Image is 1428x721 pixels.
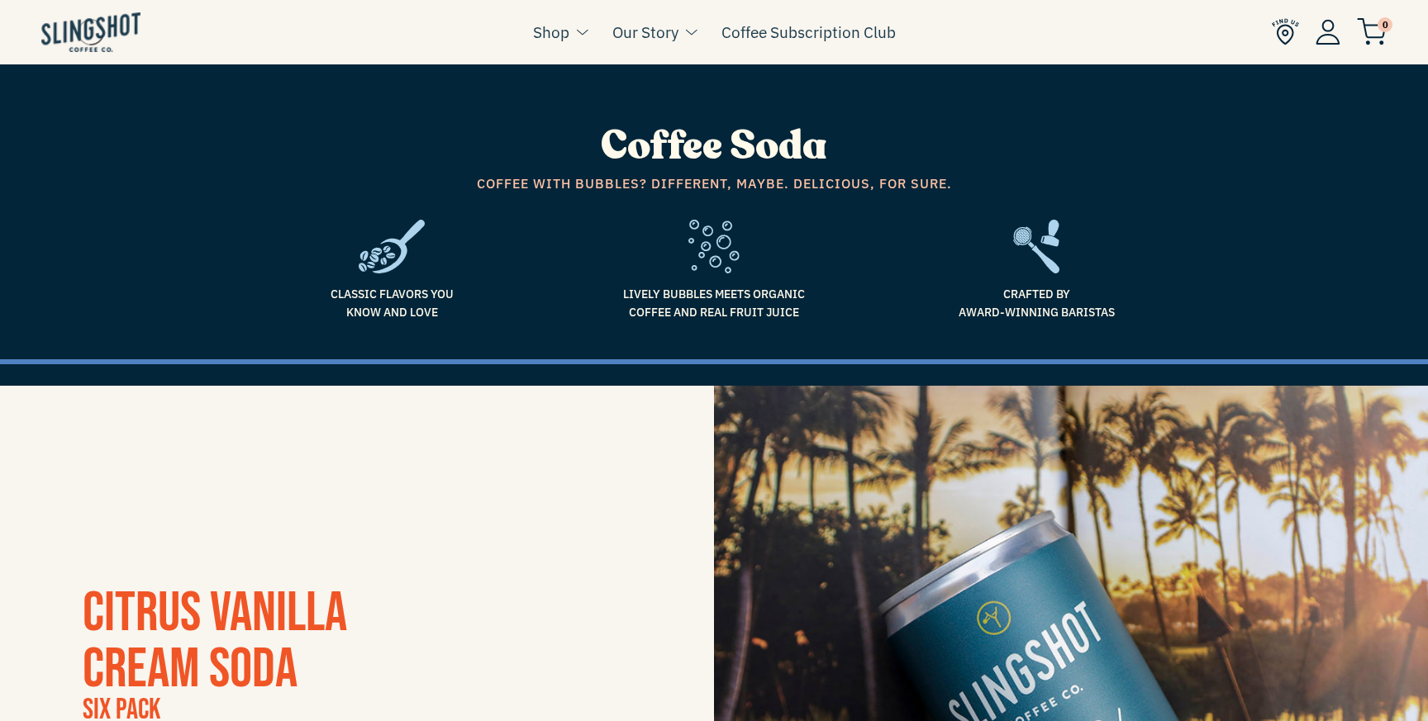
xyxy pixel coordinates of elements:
span: Coffee with bubbles? Different, maybe. Delicious, for sure. [243,173,1185,195]
span: Coffee Soda [601,119,827,173]
img: Find Us [1272,18,1299,45]
span: Classic flavors you know and love [243,285,540,322]
a: CITRUS VANILLACREAM SODA [83,580,347,703]
img: fizz-1636557709766.svg [688,220,739,273]
span: 0 [1378,17,1392,32]
img: frame1-1635784469953.svg [359,220,426,273]
img: frame2-1635783918803.svg [1013,220,1060,273]
img: cart [1357,18,1387,45]
span: Lively bubbles meets organic coffee and real fruit juice [565,285,863,322]
a: 0 [1357,21,1387,41]
a: Our Story [612,20,678,45]
span: Crafted by Award-Winning Baristas [888,285,1185,322]
a: Coffee Subscription Club [721,20,896,45]
a: Shop [533,20,569,45]
img: Account [1316,19,1340,45]
span: CITRUS VANILLA CREAM SODA [83,580,347,703]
